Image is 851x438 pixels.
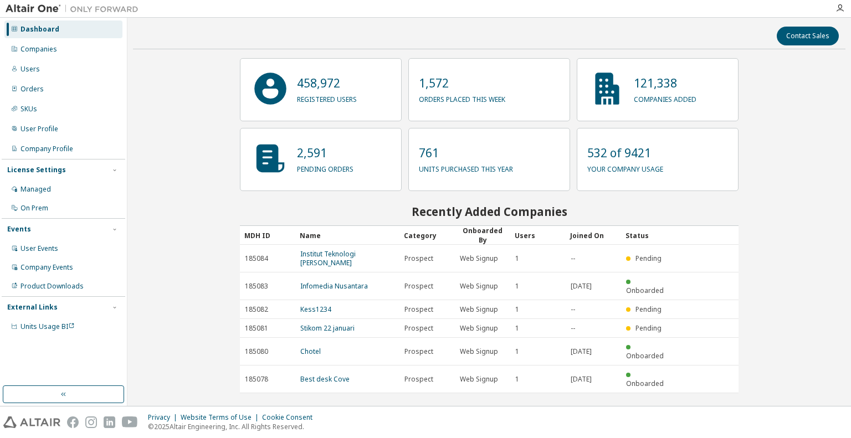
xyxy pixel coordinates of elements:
img: instagram.svg [85,416,97,428]
p: orders placed this week [419,91,505,104]
span: Web Signup [460,324,498,333]
div: Orders [20,85,44,94]
a: Chotel [300,347,321,356]
a: Stikom 22 januari [300,323,355,333]
div: Product Downloads [20,282,84,291]
span: 185080 [245,347,268,356]
p: companies added [634,91,696,104]
div: Companies [20,45,57,54]
div: Company Events [20,263,73,272]
span: Web Signup [460,254,498,263]
div: Managed [20,185,51,194]
p: 2,591 [297,145,353,161]
span: -- [571,305,575,314]
a: Institut Teknologi [PERSON_NAME] [300,249,356,267]
span: [DATE] [571,375,592,384]
span: 1 [515,282,519,291]
span: 185078 [245,375,268,384]
span: Pending [635,323,662,333]
div: Name [300,226,395,244]
div: Privacy [148,413,181,422]
span: Onboarded [626,351,664,360]
p: 761 [419,145,513,161]
span: Prospect [404,305,433,314]
span: 1 [515,375,519,384]
span: 1 [515,347,519,356]
img: linkedin.svg [104,416,115,428]
p: pending orders [297,161,353,174]
img: Altair One [6,3,144,14]
div: User Profile [20,125,58,133]
span: 1 [515,305,519,314]
p: registered users [297,91,357,104]
div: Users [20,65,40,74]
div: MDH ID [244,226,291,244]
span: Prospect [404,375,433,384]
div: User Events [20,244,58,253]
div: Joined On [570,226,617,244]
p: units purchased this year [419,161,513,174]
span: 185084 [245,254,268,263]
img: altair_logo.svg [3,416,60,428]
span: [DATE] [571,282,592,291]
span: Pending [635,305,662,314]
span: 1 [515,324,519,333]
span: Web Signup [460,347,498,356]
div: Company Profile [20,145,73,153]
p: 532 of 9421 [587,145,663,161]
span: Prospect [404,347,433,356]
img: facebook.svg [67,416,79,428]
span: [DATE] [571,347,592,356]
div: Dashboard [20,25,59,34]
span: Web Signup [460,282,498,291]
div: Status [626,226,672,244]
div: Events [7,225,31,234]
span: Pending [635,254,662,263]
span: Onboarded [626,379,664,388]
div: Website Terms of Use [181,413,262,422]
p: 458,972 [297,75,357,91]
a: Best desk Cove [300,374,350,384]
h2: Recently Added Companies [240,204,739,219]
span: Units Usage BI [20,322,75,331]
span: -- [571,254,575,263]
div: SKUs [20,105,37,114]
div: Cookie Consent [262,413,319,422]
span: 1 [515,254,519,263]
span: 185081 [245,324,268,333]
div: On Prem [20,204,48,213]
span: -- [571,324,575,333]
div: License Settings [7,166,66,174]
div: Category [404,226,450,244]
button: Contact Sales [777,27,839,45]
span: Prospect [404,254,433,263]
p: your company usage [587,161,663,174]
div: Onboarded By [459,226,506,245]
p: 1,572 [419,75,505,91]
div: External Links [7,303,58,312]
div: Users [515,226,561,244]
span: Prospect [404,282,433,291]
span: Onboarded [626,286,664,295]
p: © 2025 Altair Engineering, Inc. All Rights Reserved. [148,422,319,431]
p: 121,338 [634,75,696,91]
a: Kess1234 [300,305,331,314]
span: 185082 [245,305,268,314]
span: Web Signup [460,375,498,384]
span: 185083 [245,282,268,291]
img: youtube.svg [122,416,138,428]
span: Prospect [404,324,433,333]
span: Web Signup [460,305,498,314]
a: Infomedia Nusantara [300,281,368,291]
